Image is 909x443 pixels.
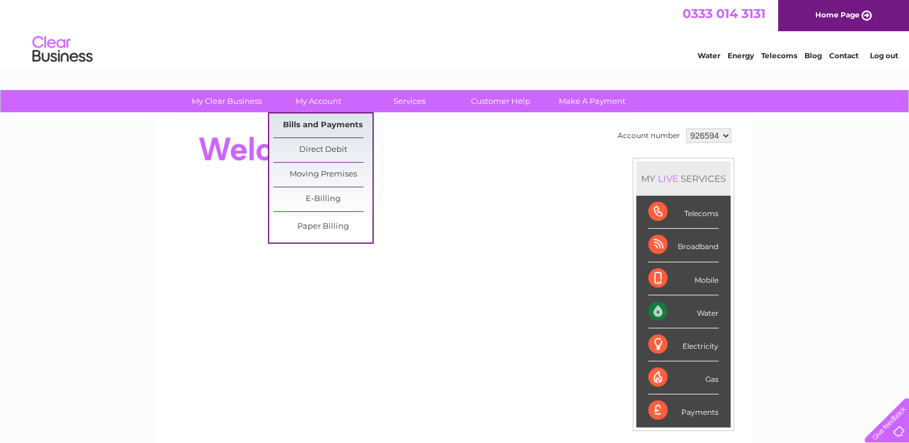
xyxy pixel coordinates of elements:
a: Customer Help [451,90,550,112]
a: Log out [869,51,898,60]
div: Broadband [648,229,719,262]
a: Energy [728,51,754,60]
a: Water [698,51,720,60]
a: Services [360,90,459,112]
a: Blog [804,51,822,60]
div: Telecoms [648,196,719,229]
img: logo.png [32,31,93,68]
a: Telecoms [761,51,797,60]
div: Gas [648,361,719,394]
a: Contact [829,51,859,60]
a: E-Billing [273,187,372,211]
a: My Account [269,90,368,112]
a: Make A Payment [543,90,642,112]
a: My Clear Business [177,90,276,112]
a: 0333 014 3131 [683,6,765,21]
div: Payments [648,394,719,427]
a: Paper Billing [273,215,372,239]
div: Electricity [648,328,719,361]
td: Account number [615,125,683,146]
div: MY SERVICES [636,161,731,196]
div: Water [648,295,719,328]
a: Bills and Payments [273,113,372,137]
div: LIVE [655,173,681,184]
a: Direct Debit [273,138,372,162]
div: Mobile [648,262,719,295]
div: Clear Business is a trading name of Verastar Limited (registered in [GEOGRAPHIC_DATA] No. 3667643... [171,7,739,58]
a: Moving Premises [273,163,372,187]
